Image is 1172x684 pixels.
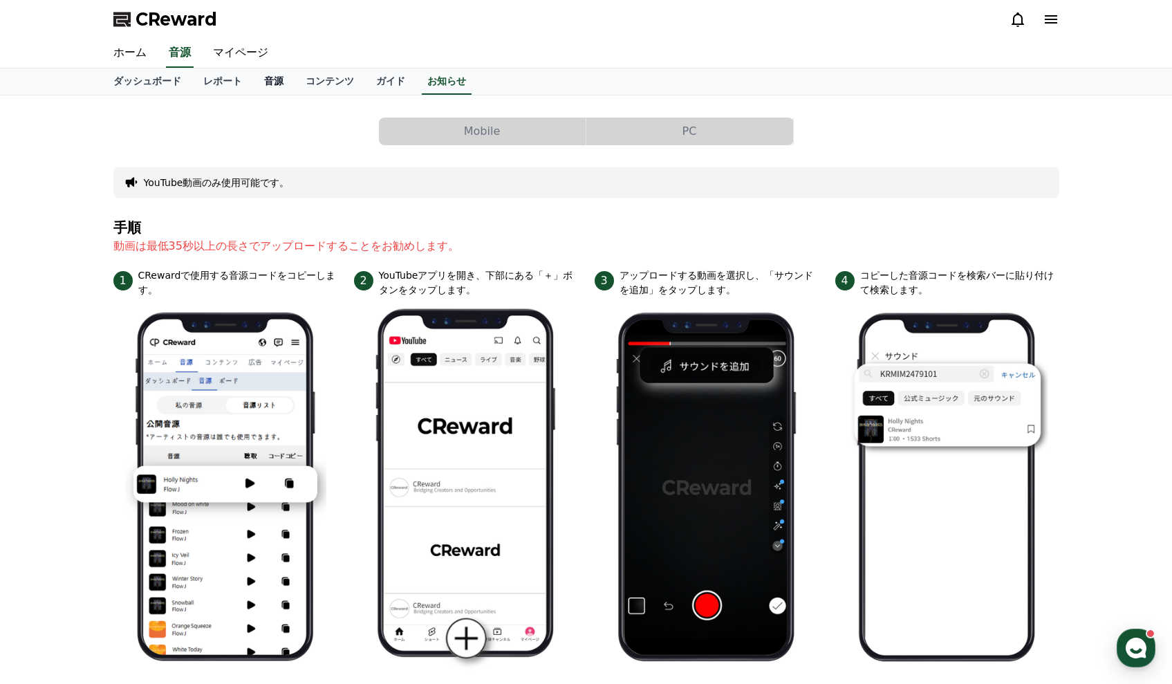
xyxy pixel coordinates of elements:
[113,220,1059,235] h4: 手順
[586,118,793,145] button: PC
[118,460,151,471] span: チャット
[214,459,230,470] span: 設定
[202,39,279,68] a: マイページ
[102,39,158,68] a: ホーム
[253,68,295,95] a: 音源
[144,176,290,190] button: YouTube動画のみ使用可能です。
[113,271,133,290] span: 1
[365,68,416,95] a: ガイド
[192,68,253,95] a: レポート
[846,297,1048,677] img: 4.png
[422,68,472,95] a: お知らせ
[136,8,217,30] span: CReward
[35,459,60,470] span: ホーム
[860,268,1059,297] p: コピーした音源コードを検索バーに貼り付けて検索します。
[138,268,337,297] p: CRewardで使用する音源コードをコピーします。
[365,297,567,677] img: 2.png
[295,68,365,95] a: コンテンツ
[113,8,217,30] a: CReward
[91,438,178,473] a: チャット
[379,268,578,297] p: YouTubeアプリを開き、下部にある「＋」ボタンをタップします。
[354,271,373,290] span: 2
[586,118,794,145] a: PC
[620,268,819,297] p: アップロードする動画を選択し、「サウンドを追加」をタップします。
[166,39,194,68] a: 音源
[124,297,326,677] img: 1.png
[178,438,266,473] a: 設定
[379,118,586,145] button: Mobile
[113,238,1059,255] p: 動画は最低35秒以上の長さでアップロードすることをお勧めします。
[595,271,614,290] span: 3
[102,68,192,95] a: ダッシュボード
[835,271,855,290] span: 4
[606,297,808,677] img: 3.png
[4,438,91,473] a: ホーム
